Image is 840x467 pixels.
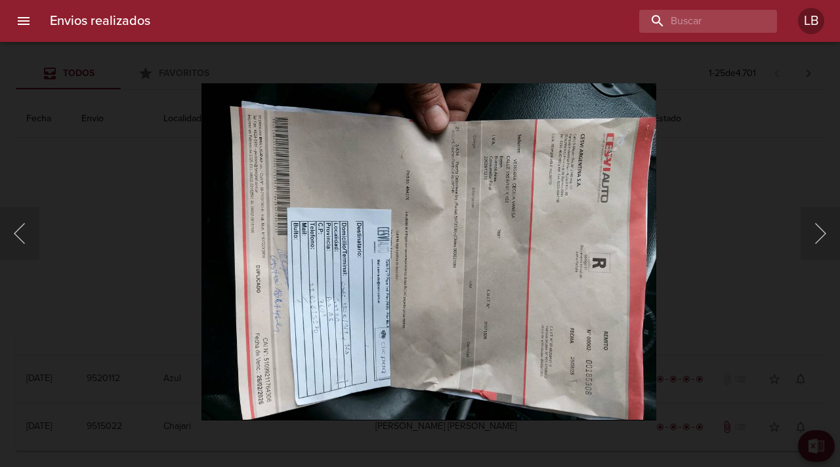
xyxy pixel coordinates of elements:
h6: Envios realizados [50,10,150,31]
button: Siguiente [801,207,840,260]
img: Image [201,83,656,421]
button: menu [8,5,39,37]
div: Abrir información de usuario [798,8,824,34]
div: LB [798,8,824,34]
input: buscar [639,10,755,33]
